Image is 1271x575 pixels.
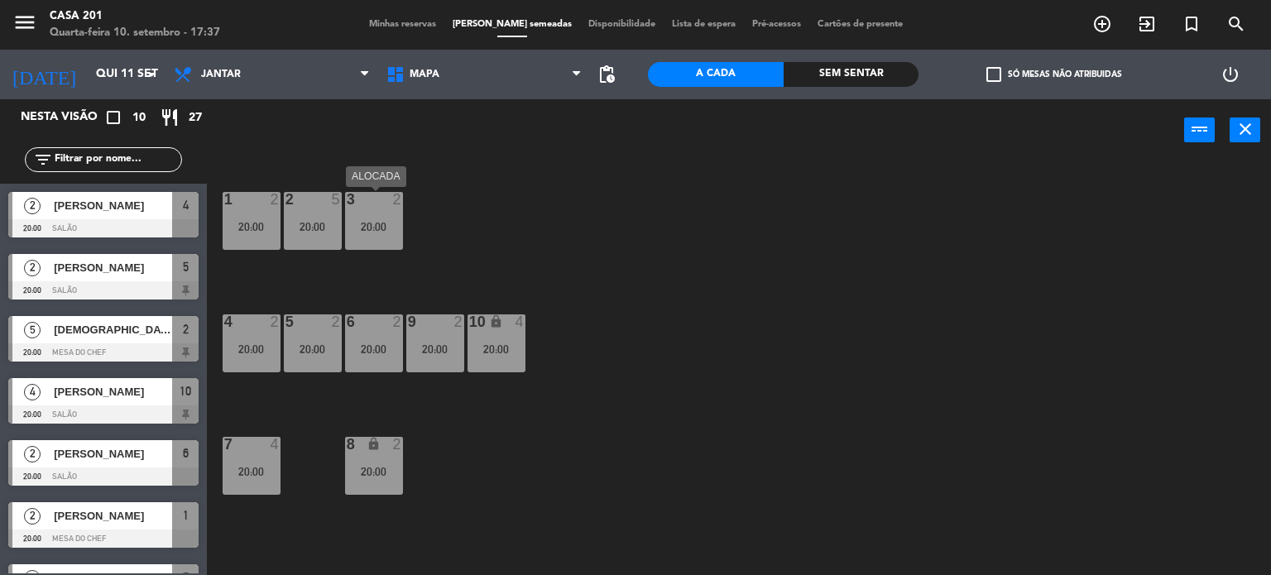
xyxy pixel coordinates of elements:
div: Casa 201 [50,8,220,25]
span: [PERSON_NAME] [54,197,172,214]
span: 4 [183,195,189,215]
i: close [1235,119,1255,139]
i: turned_in_not [1182,14,1201,34]
span: 6 [183,443,189,463]
div: 2 [271,314,281,329]
div: 2 [393,437,403,452]
div: 9 [408,314,409,329]
div: 2 [271,192,281,207]
div: 20:00 [284,343,342,355]
i: search [1226,14,1246,34]
i: power_input [1190,119,1210,139]
div: Quarta-feira 10. setembro - 17:37 [50,25,220,41]
span: Disponibilidade [580,20,664,29]
div: 7 [224,437,225,452]
div: 20:00 [223,466,281,477]
span: check_box_outline_blank [986,67,1001,82]
div: ALOCADA [346,166,406,187]
label: Só mesas não atribuidas [986,67,1122,82]
div: Nesta visão [8,108,119,127]
span: 10 [132,108,146,127]
span: [PERSON_NAME] [54,507,172,525]
i: crop_square [103,108,123,127]
span: 5 [24,322,41,338]
div: 20:00 [345,466,403,477]
div: 4 [224,314,225,329]
div: 2 [393,192,403,207]
span: 2 [24,198,41,214]
i: exit_to_app [1137,14,1157,34]
span: 2 [24,508,41,525]
span: 2 [24,260,41,276]
div: 20:00 [223,221,281,232]
i: add_circle_outline [1092,14,1112,34]
div: 4 [271,437,281,452]
i: filter_list [33,150,53,170]
span: Mapa [410,69,439,80]
span: Jantar [201,69,241,80]
div: 20:00 [345,221,403,232]
div: 20:00 [345,343,403,355]
span: [PERSON_NAME] [54,259,172,276]
button: menu [12,10,37,41]
div: 5 [285,314,286,329]
i: restaurant [160,108,180,127]
span: Minhas reservas [361,20,444,29]
div: 2 [332,314,342,329]
i: lock [367,437,381,451]
i: power_settings_new [1221,65,1240,84]
span: [PERSON_NAME] [54,445,172,462]
div: 2 [454,314,464,329]
div: 2 [393,314,403,329]
div: A cada [648,62,784,87]
i: lock [489,314,503,328]
button: close [1230,117,1260,142]
div: 2 [285,192,286,207]
span: pending_actions [597,65,616,84]
div: 20:00 [406,343,464,355]
span: [PERSON_NAME] semeadas [444,20,580,29]
span: [DEMOGRAPHIC_DATA][PERSON_NAME] [54,321,172,338]
div: 20:00 [284,221,342,232]
span: Pré-acessos [744,20,809,29]
div: 10 [469,314,470,329]
span: Lista de espera [664,20,744,29]
span: 5 [183,257,189,277]
div: 1 [224,192,225,207]
span: 10 [180,381,191,401]
span: 2 [183,319,189,339]
span: 27 [189,108,202,127]
div: 20:00 [223,343,281,355]
span: 2 [24,446,41,462]
i: arrow_drop_down [141,65,161,84]
div: 5 [332,192,342,207]
div: 20:00 [468,343,525,355]
div: Sem sentar [784,62,919,87]
i: menu [12,10,37,35]
span: 1 [183,506,189,525]
span: 4 [24,384,41,400]
div: 4 [516,314,525,329]
button: power_input [1184,117,1215,142]
input: Filtrar por nome... [53,151,181,169]
span: Cartões de presente [809,20,911,29]
span: [PERSON_NAME] [54,383,172,400]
